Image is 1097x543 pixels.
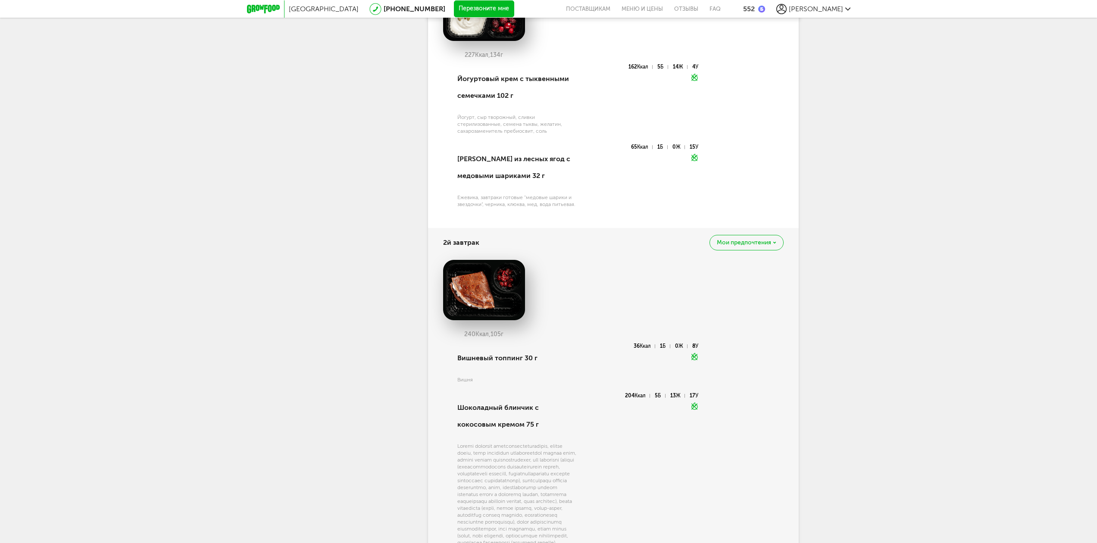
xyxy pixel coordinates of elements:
[672,145,685,149] div: 0
[675,344,688,348] div: 0
[457,64,577,110] div: Йогуртовый крем с тыквенными семечками 102 г
[443,331,525,338] div: 240 105
[692,65,698,69] div: 4
[443,52,525,59] div: 227 134
[454,0,514,18] button: Перезвоните мне
[695,393,698,399] span: У
[500,51,503,59] span: г
[631,145,653,149] div: 65
[457,376,577,383] div: Вишня
[637,144,648,150] span: Ккал
[657,65,668,69] div: 5
[657,145,667,149] div: 1
[789,5,843,13] span: [PERSON_NAME]
[289,5,359,13] span: [GEOGRAPHIC_DATA]
[695,64,698,70] span: У
[384,5,445,13] a: [PHONE_NUMBER]
[660,64,663,70] span: Б
[457,144,577,190] div: [PERSON_NAME] из лесных ягод с медовыми шариками 32 г
[692,344,698,348] div: 8
[634,344,655,348] div: 36
[690,145,698,149] div: 15
[695,144,698,150] span: У
[678,64,683,70] span: Ж
[457,393,577,439] div: Шоколадный блинчик с кокосовым кремом 75 г
[717,240,771,246] span: Мои предпочтения
[660,344,670,348] div: 1
[637,64,648,70] span: Ккал
[443,234,479,251] h4: 2й завтрак
[457,194,577,208] div: Ежевика, завтраки готовые "медовые шарики и звездочки", черника, клюква, мед, вода питьевая.
[676,144,681,150] span: Ж
[695,343,698,349] span: У
[663,343,666,349] span: Б
[655,394,665,398] div: 5
[457,343,577,373] div: Вишневый топпинг 30 г
[670,394,685,398] div: 13
[501,331,503,338] span: г
[690,394,698,398] div: 17
[634,393,646,399] span: Ккал
[625,394,650,398] div: 204
[658,393,661,399] span: Б
[758,6,765,12] img: bonus_b.cdccf46.png
[678,343,683,349] span: Ж
[673,65,688,69] div: 14
[457,114,577,134] div: Йогурт, сыр творожный, сливки стерилизованные, семена тыквы, желатин, сахарозаменитель пребиосвит...
[443,260,525,320] img: big_Hw3GQtrbfYeAG5CI.png
[676,393,681,399] span: Ж
[743,5,755,13] div: 552
[660,144,663,150] span: Б
[628,65,653,69] div: 162
[475,331,491,338] span: Ккал,
[640,343,651,349] span: Ккал
[475,51,490,59] span: Ккал,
